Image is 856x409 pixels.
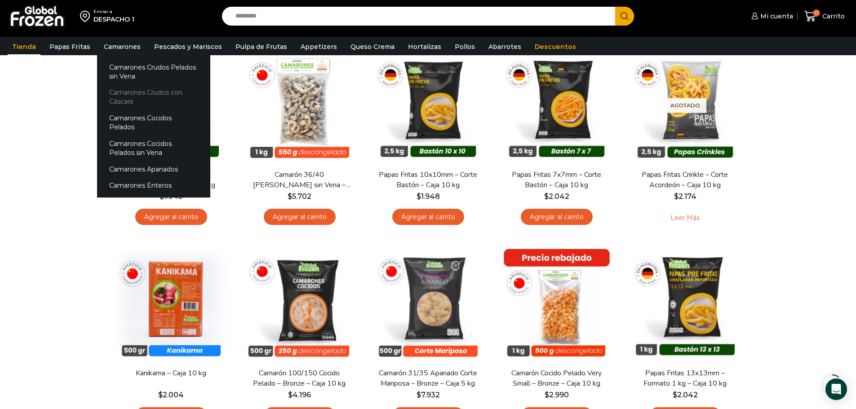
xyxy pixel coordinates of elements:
a: Camarones Crudos con Cáscara [97,84,210,110]
span: $ [288,192,292,201]
span: $ [545,391,549,399]
a: Camarón Cocido Pelado Very Small – Bronze – Caja 10 kg [505,368,608,389]
span: $ [288,391,293,399]
span: 0 [813,9,820,17]
a: Mi cuenta [749,7,793,25]
a: Papas Fritas Crinkle – Corte Acordeón – Caja 10 kg [633,170,736,190]
a: Papas Fritas 7x7mm – Corte Bastón – Caja 10 kg [505,170,608,190]
button: Search button [615,7,634,26]
span: $ [673,391,677,399]
span: $ [544,192,549,201]
a: Appetizers [296,38,342,55]
span: Mi cuenta [758,12,793,21]
span: Carrito [820,12,845,21]
bdi: 7.932 [417,391,440,399]
a: Queso Crema [346,38,399,55]
div: Open Intercom Messenger [825,378,847,400]
a: 0 Carrito [802,6,847,27]
a: Camarón 100/150 Cocido Pelado – Bronze – Caja 10 kg [248,368,351,389]
a: Camarones Cocidos Pelados sin Vena [97,135,210,161]
a: Pescados y Mariscos [150,38,226,55]
a: Abarrotes [484,38,526,55]
a: Kanikama – Caja 10 kg [119,368,222,378]
span: $ [158,391,163,399]
a: Agregar al carrito: “Papas Fritas 7x7mm - Corte Bastón - Caja 10 kg” [521,209,593,225]
img: address-field-icon.svg [80,9,93,24]
a: Agregar al carrito: “Camarón 36/40 Crudo Pelado sin Vena - Bronze - Caja 10 kg” [264,209,336,225]
bdi: 2.042 [544,192,569,201]
p: Agotado [664,98,706,113]
a: Papas Fritas [45,38,95,55]
a: Camarones Apanados [97,161,210,177]
a: Papas Fritas 10x10mm – Corte Bastón – Caja 10 kg [376,170,479,190]
bdi: 1.948 [417,192,440,201]
bdi: 2.174 [674,192,696,201]
a: Pollos [450,38,479,55]
bdi: 2.004 [158,391,184,399]
a: Camarones Enteros [97,177,210,194]
bdi: 1.948 [160,192,183,201]
span: $ [417,192,421,201]
span: $ [674,192,679,201]
span: $ [417,391,421,399]
a: Hortalizas [404,38,446,55]
a: Camarón 36/40 [PERSON_NAME] sin Vena – Bronze – Caja 10 kg [248,170,351,190]
a: Descuentos [530,38,581,55]
a: Leé más sobre “Papas Fritas Crinkle - Corte Acordeón - Caja 10 kg” [656,209,714,228]
a: Camarones Cocidos Pelados [97,110,210,136]
a: Tienda [8,38,40,55]
a: Camarones Crudos Pelados sin Vena [97,59,210,84]
bdi: 4.196 [288,391,311,399]
a: Agregar al carrito: “Papas Fritas 13x13mm - Formato 2,5 kg - Caja 10 kg” [135,209,207,225]
div: Enviar a [93,9,134,15]
a: Camarones [99,38,145,55]
a: Camarón 31/35 Apanado Corte Mariposa – Bronze – Caja 5 kg [376,368,479,389]
a: Papas Fritas 13x13mm – Formato 1 kg – Caja 10 kg [633,368,736,389]
bdi: 2.990 [545,391,569,399]
div: DESPACHO 1 [93,15,134,24]
bdi: 2.042 [673,391,698,399]
a: Agregar al carrito: “Papas Fritas 10x10mm - Corte Bastón - Caja 10 kg” [392,209,464,225]
bdi: 5.702 [288,192,311,201]
span: $ [160,192,164,201]
a: Pulpa de Frutas [231,38,292,55]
